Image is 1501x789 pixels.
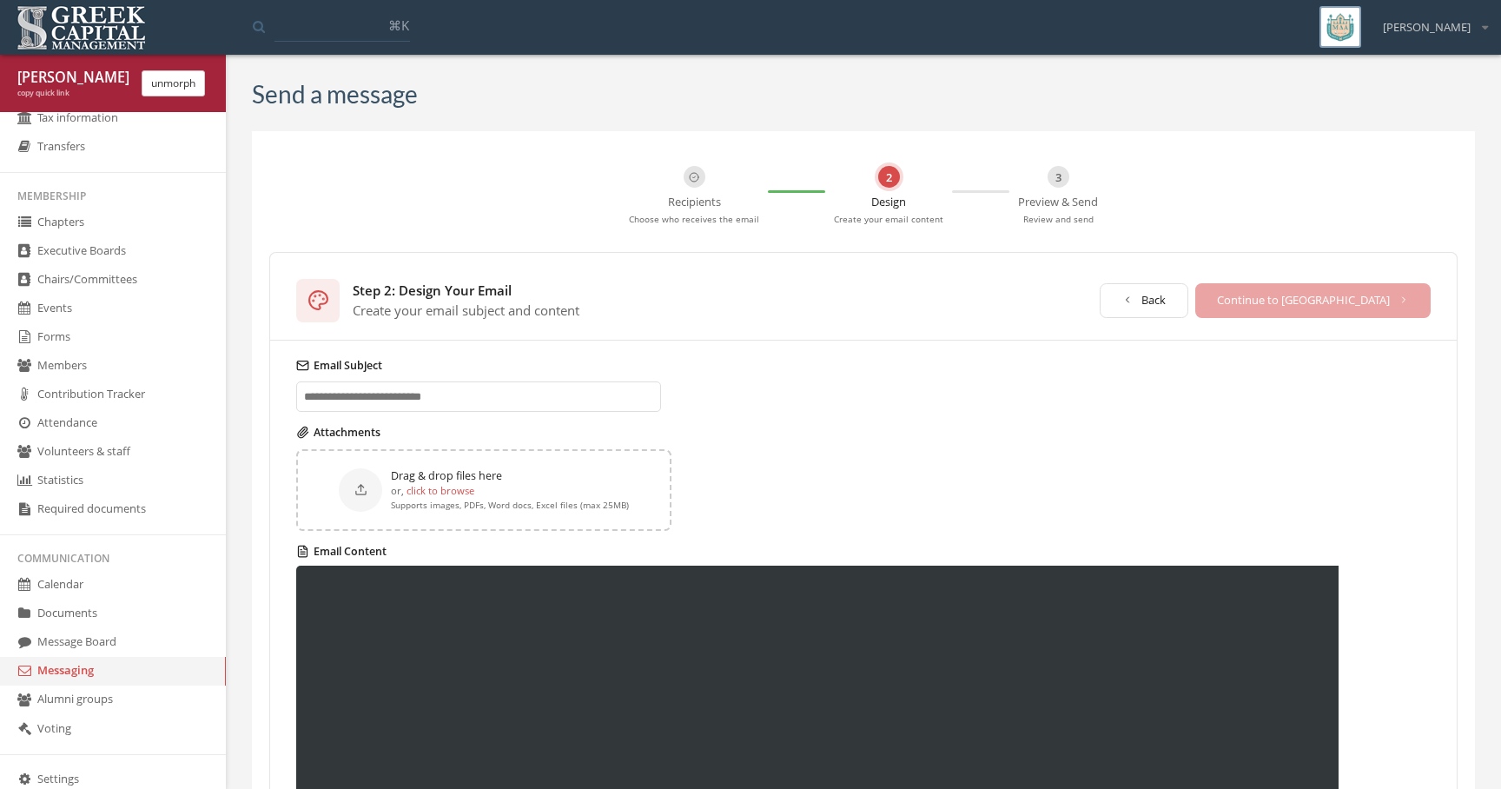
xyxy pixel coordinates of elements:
[17,68,129,88] div: [PERSON_NAME] [PERSON_NAME]
[142,70,205,96] button: unmorph
[668,188,721,211] p: Recipients
[1048,166,1069,188] div: 3
[1383,19,1471,36] span: [PERSON_NAME]
[296,358,661,374] label: Email Subject
[629,213,759,226] p: Choose who receives the email
[391,483,629,499] p: or,
[871,188,906,211] p: Design
[1372,6,1488,36] div: [PERSON_NAME]
[1100,283,1189,318] button: Back
[407,483,474,499] label: click to browse
[252,81,418,108] h3: Send a message
[391,468,629,484] p: Drag & drop files here
[1018,188,1098,211] p: Preview & Send
[353,282,579,299] div: Step 2: Design Your Email
[17,88,129,99] div: copy quick link
[391,499,629,512] p: Supports images, PDFs, Word docs, Excel files (max 25MB)
[296,425,1431,441] label: Attachments
[834,213,943,226] p: Create your email content
[878,166,900,188] div: 2
[353,302,579,319] div: Create your email subject and content
[1023,213,1094,226] p: Review and send
[388,17,409,34] span: ⌘K
[296,544,1431,560] label: Email Content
